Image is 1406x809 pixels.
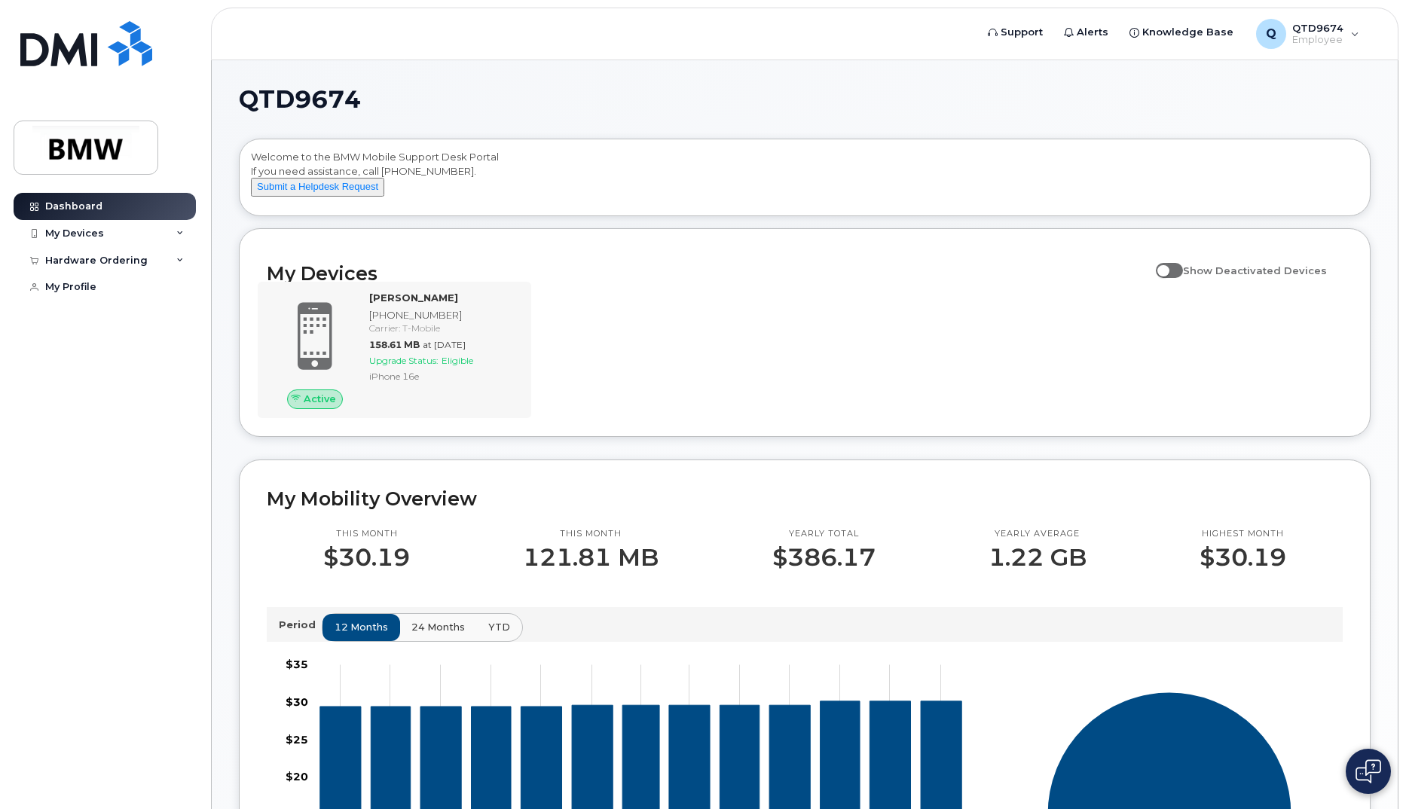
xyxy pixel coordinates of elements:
p: $386.17 [772,544,876,571]
span: YTD [488,620,510,634]
p: Period [279,618,322,632]
a: Submit a Helpdesk Request [251,180,384,192]
span: Eligible [442,355,473,366]
p: Highest month [1200,528,1286,540]
input: Show Deactivated Devices [1156,256,1168,268]
span: QTD9674 [239,88,361,111]
div: Carrier: T-Mobile [369,322,516,334]
span: Active [304,392,336,406]
p: 1.22 GB [989,544,1087,571]
p: $30.19 [1200,544,1286,571]
tspan: $30 [286,695,308,709]
p: Yearly average [989,528,1087,540]
div: [PHONE_NUMBER] [369,308,516,322]
p: Yearly total [772,528,876,540]
tspan: $20 [286,771,308,784]
p: This month [523,528,659,540]
h2: My Mobility Overview [267,487,1343,510]
span: Upgrade Status: [369,355,439,366]
img: Open chat [1356,759,1381,783]
span: Show Deactivated Devices [1183,264,1327,276]
strong: [PERSON_NAME] [369,292,458,304]
div: iPhone 16e [369,370,516,383]
p: $30.19 [323,544,410,571]
span: 158.61 MB [369,339,420,350]
div: Welcome to the BMW Mobile Support Desk Portal If you need assistance, call [PHONE_NUMBER]. [251,150,1359,210]
span: at [DATE] [423,339,466,350]
span: 24 months [411,620,465,634]
tspan: $25 [286,733,308,746]
p: 121.81 MB [523,544,659,571]
tspan: $35 [286,658,308,671]
a: Active[PERSON_NAME][PHONE_NUMBER]Carrier: T-Mobile158.61 MBat [DATE]Upgrade Status:EligibleiPhone... [267,291,522,408]
button: Submit a Helpdesk Request [251,178,384,197]
p: This month [323,528,410,540]
h2: My Devices [267,262,1148,285]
